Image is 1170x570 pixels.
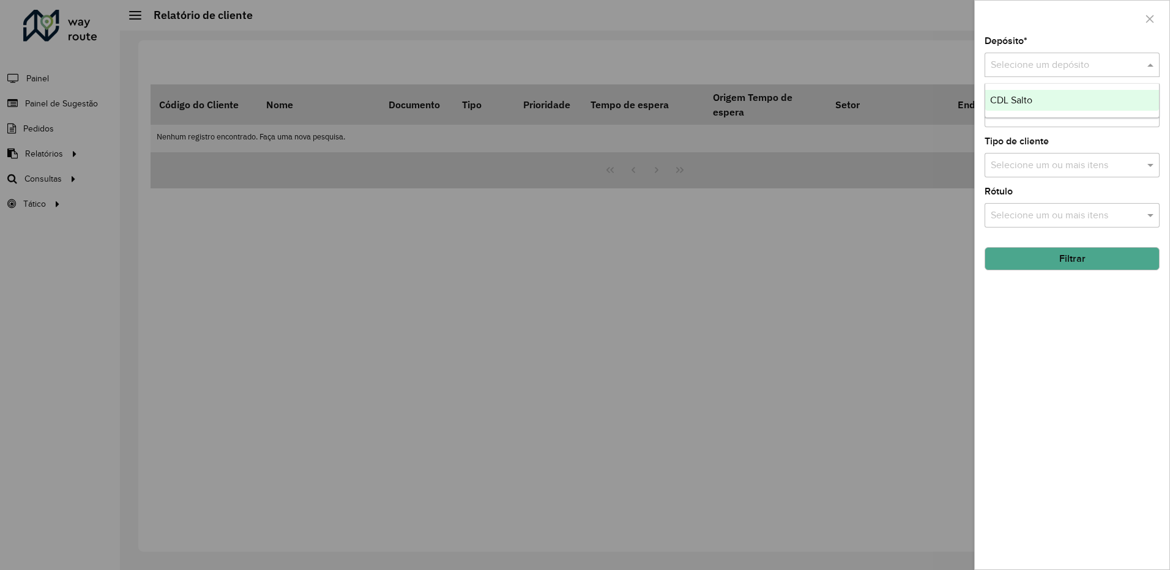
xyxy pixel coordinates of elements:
[985,134,1049,149] label: Tipo de cliente
[985,34,1027,48] label: Depósito
[985,184,1013,199] label: Rótulo
[990,95,1032,105] span: CDL Salto
[985,83,1160,118] ng-dropdown-panel: Options list
[985,247,1160,270] button: Filtrar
